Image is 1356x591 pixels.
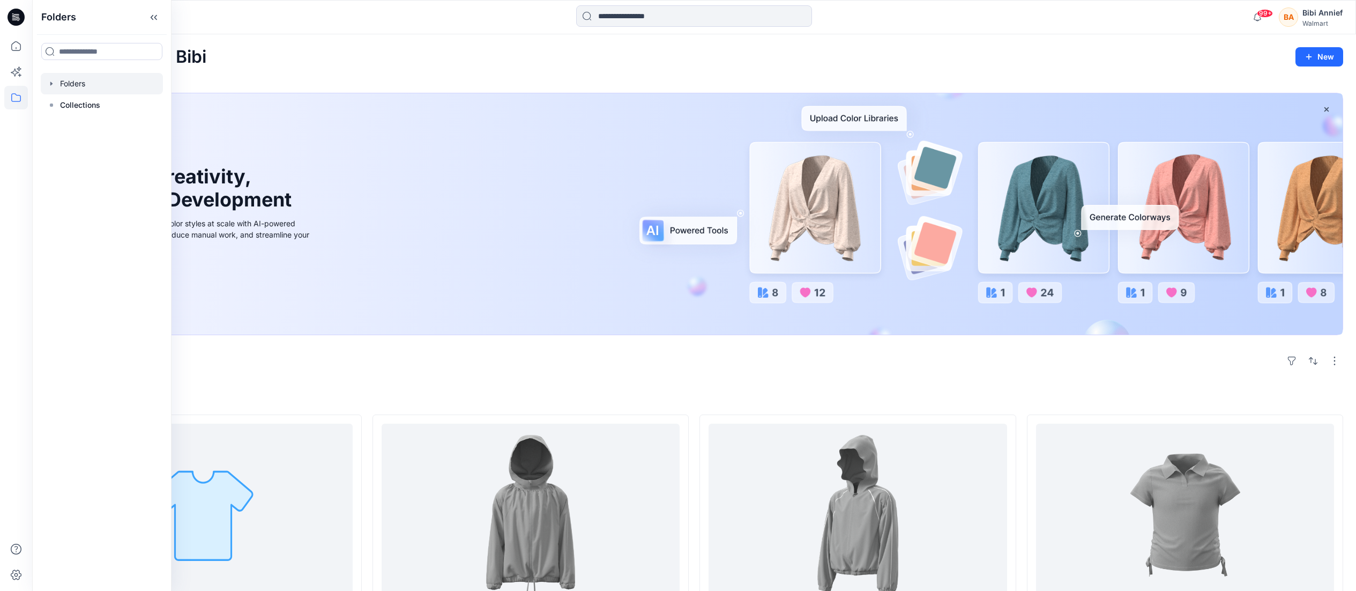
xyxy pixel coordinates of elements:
[71,218,312,252] div: Explore ideas faster and recolor styles at scale with AI-powered tools that boost creativity, red...
[1279,8,1298,27] div: BA
[60,99,100,112] p: Collections
[71,264,312,286] a: Discover more
[1295,47,1343,67] button: New
[1257,9,1273,18] span: 99+
[45,391,1343,404] h4: Styles
[1302,6,1343,19] div: Bibi Annief
[1302,19,1343,27] div: Walmart
[71,165,296,211] h1: Unleash Creativity, Speed Up Development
